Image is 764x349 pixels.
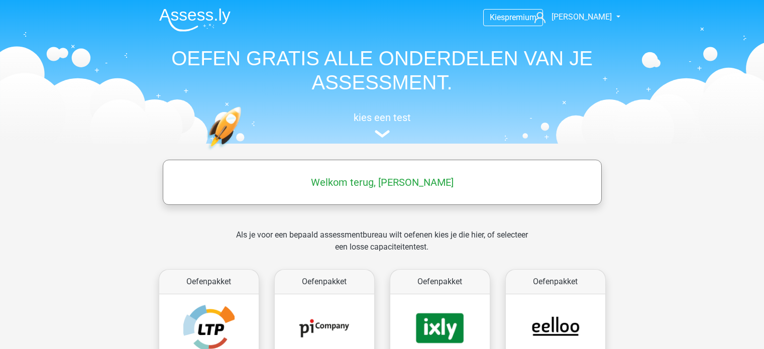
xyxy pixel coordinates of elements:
img: oefenen [206,106,280,197]
span: Kies [490,13,505,22]
img: Assessly [159,8,231,32]
h5: Welkom terug, [PERSON_NAME] [168,176,597,188]
span: premium [505,13,536,22]
a: Kiespremium [484,11,542,24]
h1: OEFEN GRATIS ALLE ONDERDELEN VAN JE ASSESSMENT. [151,46,613,94]
span: [PERSON_NAME] [552,12,612,22]
img: assessment [375,130,390,138]
div: Als je voor een bepaald assessmentbureau wilt oefenen kies je die hier, of selecteer een losse ca... [228,229,536,265]
a: [PERSON_NAME] [530,11,613,23]
h5: kies een test [151,111,613,124]
a: kies een test [151,111,613,138]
